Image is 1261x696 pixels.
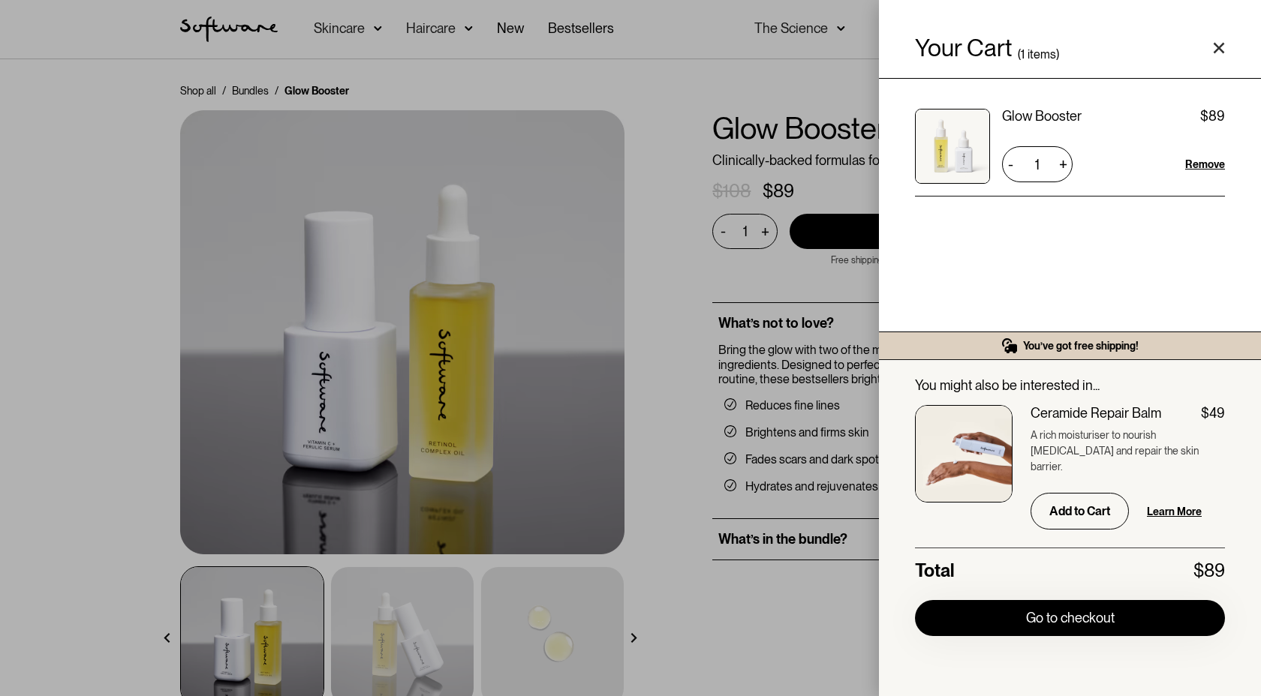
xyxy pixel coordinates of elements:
div: + [1054,152,1073,176]
div: Ceramide Repair Balm [1031,405,1161,421]
div: items) [1028,49,1059,60]
a: Remove item from cart [1185,157,1225,172]
div: You’ve got free shipping! [1023,339,1139,352]
a: Close cart [1213,42,1225,54]
input: Add to Cart [1031,493,1129,529]
div: You might also be interested in... [915,378,1225,393]
div: $49 [1201,405,1225,421]
p: A rich moisturiser to nourish [MEDICAL_DATA] and repair the skin barrier. [1031,427,1225,475]
div: 1 [1021,49,1025,60]
div: Remove [1185,157,1225,172]
a: Go to checkout [915,600,1225,636]
div: $89 [1200,109,1225,124]
img: Ceramide Repair Balm [915,405,1013,502]
div: $89 [1193,560,1225,582]
div: Total [915,560,954,582]
div: - [1002,152,1019,176]
h4: Your Cart [915,36,1012,60]
div: ( [1018,49,1021,60]
a: Learn More [1147,504,1202,519]
div: Glow Booster [1002,109,1082,124]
